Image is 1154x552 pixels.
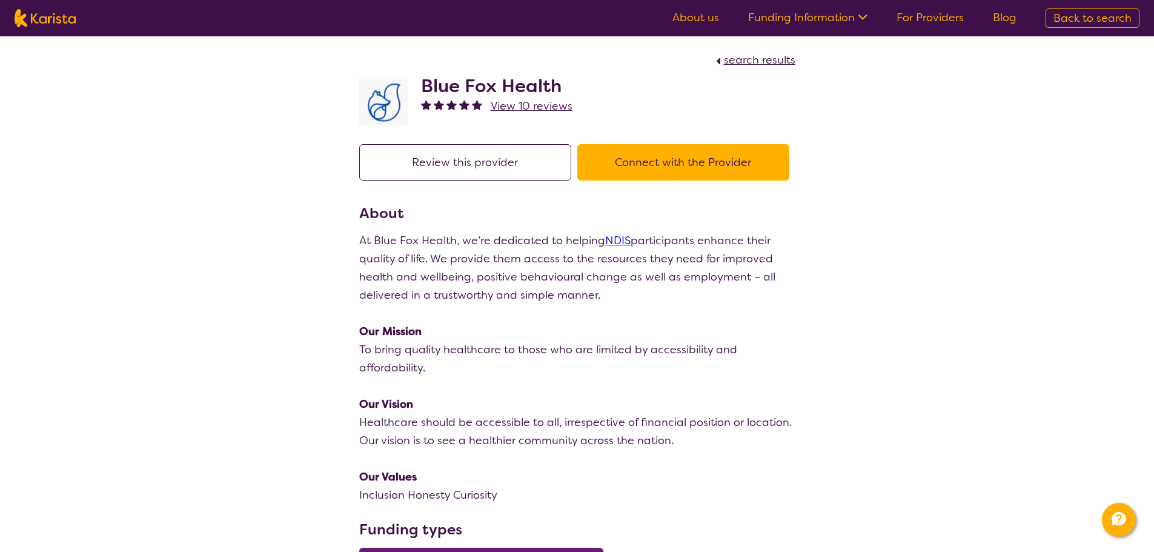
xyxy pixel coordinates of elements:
strong: Our Mission [359,324,422,339]
img: fullstar [459,99,469,110]
h3: Funding types [359,519,795,540]
a: View 10 reviews [491,97,572,115]
a: search results [713,53,795,67]
strong: Our Vision [359,397,413,411]
img: fullstar [421,99,431,110]
img: fullstar [446,99,457,110]
h3: About [359,202,795,224]
a: Back to search [1046,8,1139,28]
img: lyehhyr6avbivpacwqcf.png [359,79,408,125]
a: Connect with the Provider [577,155,795,170]
a: NDIS [605,233,631,248]
button: Connect with the Provider [577,144,789,181]
p: At Blue Fox Health, we’re dedicated to helping participants enhance their quality of life. We pro... [359,231,795,304]
img: fullstar [434,99,444,110]
img: fullstar [472,99,482,110]
a: For Providers [897,10,964,25]
img: Karista logo [15,9,76,27]
span: Back to search [1053,11,1132,25]
span: View 10 reviews [491,99,572,113]
p: Inclusion Honesty Curiosity [359,486,795,504]
a: Review this provider [359,155,577,170]
a: About us [672,10,719,25]
p: Healthcare should be accessible to all, irrespective of financial position or location. Our visio... [359,413,795,450]
button: Review this provider [359,144,571,181]
a: Funding Information [748,10,867,25]
button: Channel Menu [1102,503,1136,537]
span: search results [724,53,795,67]
h2: Blue Fox Health [421,75,572,97]
strong: Our Values [359,470,417,484]
a: Blog [993,10,1016,25]
p: To bring quality healthcare to those who are limited by accessibility and affordability. [359,341,795,377]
